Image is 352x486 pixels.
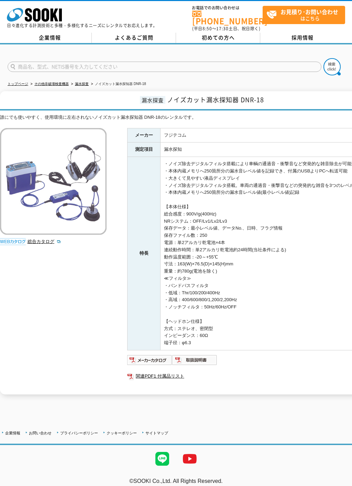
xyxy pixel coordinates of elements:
[8,33,92,43] a: 企業情報
[127,359,172,364] a: メーカーカタログ
[29,431,52,435] a: お問い合わせ
[128,128,161,142] th: メーカー
[263,6,345,24] a: お見積り･お問い合わせはこちら
[280,8,338,16] strong: お見積り･お問い合わせ
[192,6,263,10] span: お電話でのお問い合わせは
[172,355,217,366] img: 取扱説明書
[7,23,157,28] p: 日々進化する計測技術と多種・多様化するニーズにレンタルでお応えします。
[128,142,161,157] th: 測定項目
[202,34,235,41] span: 初めての方へ
[140,96,165,104] span: 漏水探査
[202,25,212,32] span: 8:50
[172,359,217,364] a: 取扱説明書
[27,239,61,244] a: 総合カタログ
[167,95,264,104] span: ノイズカット漏水探知器 DNR-18
[192,11,263,25] a: [PHONE_NUMBER]
[60,431,98,435] a: プライバシーポリシー
[75,82,89,86] a: 漏水探査
[5,431,20,435] a: 企業情報
[127,355,172,366] img: メーカーカタログ
[8,62,321,72] input: 商品名、型式、NETIS番号を入力してください
[260,33,344,43] a: 採用情報
[266,6,345,23] span: はこちら
[128,157,161,350] th: 特長
[216,25,229,32] span: 17:30
[148,445,176,473] img: LINE
[8,82,28,86] a: トップページ
[90,81,146,88] li: ノイズカット漏水探知器 DNR-18
[323,58,341,75] img: btn_search.png
[92,33,176,43] a: よくあるご質問
[176,33,260,43] a: 初めての方へ
[176,445,203,473] img: YouTube
[34,82,69,86] a: その他非破壊検査機器
[107,431,137,435] a: クッキーポリシー
[145,431,168,435] a: サイトマップ
[192,25,260,32] span: (平日 ～ 土日、祝日除く)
